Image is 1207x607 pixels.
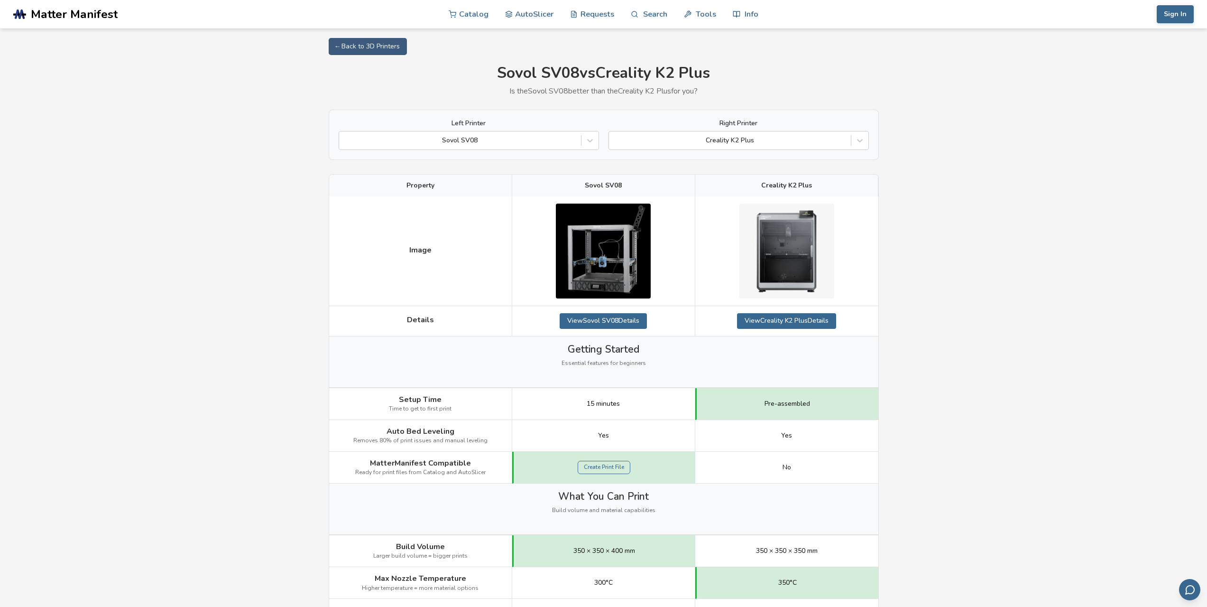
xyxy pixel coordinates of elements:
[399,395,442,404] span: Setup Time
[560,313,647,328] a: ViewSovol SV08Details
[409,246,432,254] span: Image
[344,137,346,144] input: Sovol SV08
[594,579,613,587] span: 300°C
[375,574,466,583] span: Max Nozzle Temperature
[765,400,810,408] span: Pre-assembled
[339,120,599,127] label: Left Printer
[370,459,471,467] span: MatterManifest Compatible
[396,542,445,551] span: Build Volume
[1179,579,1200,600] button: Send feedback via email
[739,204,834,299] img: Creality K2 Plus
[573,547,635,555] span: 350 × 350 × 400 mm
[598,432,609,439] span: Yes
[355,469,486,476] span: Ready for print files from Catalog and AutoSlicer
[373,553,468,560] span: Larger build volume = bigger prints
[614,137,616,144] input: Creality K2 Plus
[31,8,118,21] span: Matter Manifest
[761,182,812,189] span: Creality K2 Plus
[406,182,434,189] span: Property
[362,585,479,592] span: Higher temperature = more material options
[556,204,651,299] img: Sovol SV08
[778,579,797,587] span: 350°C
[329,38,407,55] a: ← Back to 3D Printers
[587,400,620,408] span: 15 minutes
[329,65,879,82] h1: Sovol SV08 vs Creality K2 Plus
[585,182,622,189] span: Sovol SV08
[783,464,791,471] span: No
[1157,5,1194,23] button: Sign In
[387,427,454,436] span: Auto Bed Leveling
[608,120,869,127] label: Right Printer
[737,313,836,328] a: ViewCreality K2 PlusDetails
[407,316,434,324] span: Details
[781,432,792,439] span: Yes
[558,491,649,502] span: What You Can Print
[568,344,639,355] span: Getting Started
[562,360,646,367] span: Essential features for beginners
[756,547,818,555] span: 350 × 350 × 350 mm
[389,406,451,412] span: Time to get to first print
[329,87,879,95] p: Is the Sovol SV08 better than the Creality K2 Plus for you?
[353,438,488,444] span: Removes 80% of print issues and manual leveling
[578,461,630,474] a: Create Print File
[552,507,655,514] span: Build volume and material capabilities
